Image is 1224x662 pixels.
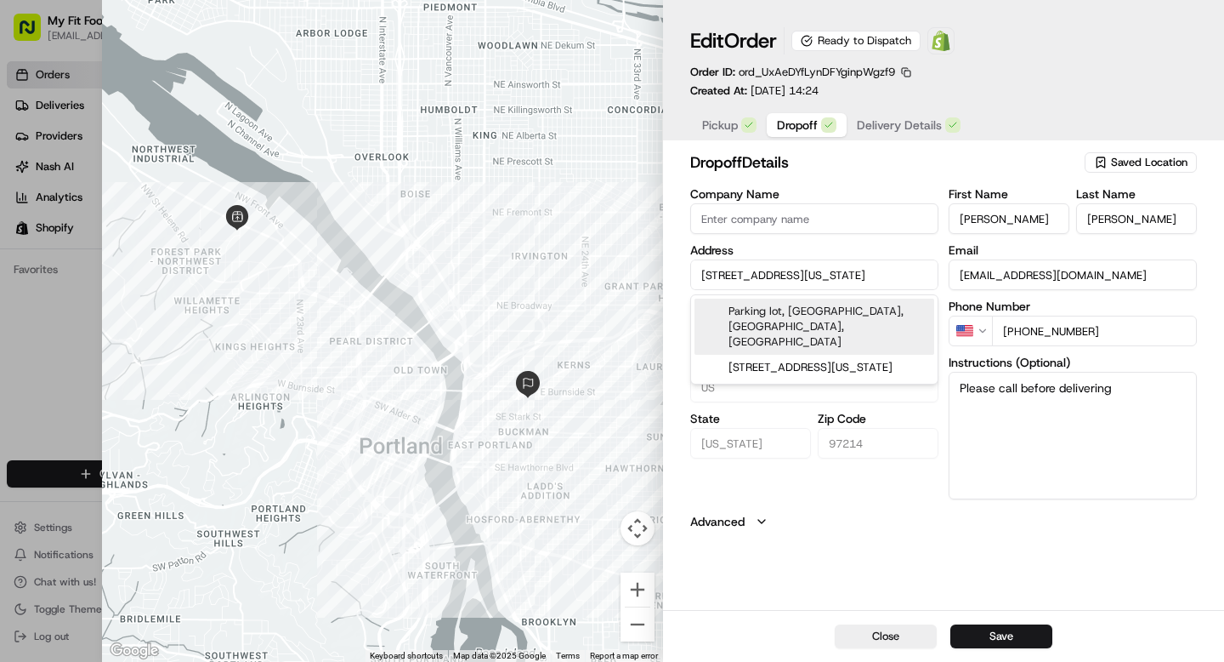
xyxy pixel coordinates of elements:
input: Enter country [690,372,938,402]
input: Clear [44,110,280,128]
span: Knowledge Base [34,334,130,351]
img: Nash [17,17,51,51]
p: Created At: [690,83,819,99]
span: Dropoff [777,117,818,134]
button: Saved Location [1085,151,1197,174]
input: Enter first name [949,203,1069,234]
span: Pylon [169,376,206,389]
span: • [184,264,190,277]
div: Parking lot, [GEOGRAPHIC_DATA], [GEOGRAPHIC_DATA], [GEOGRAPHIC_DATA] [694,299,934,355]
label: Company Name [690,188,938,200]
textarea: Please call before delivering [949,372,1197,499]
div: Suggestions [690,294,938,385]
a: Open this area in Google Maps (opens a new window) [106,640,162,662]
label: State [690,413,811,425]
img: Google [106,640,162,662]
input: Enter company name [690,203,938,234]
p: Welcome 👋 [17,68,309,95]
input: Enter last name [1076,203,1197,234]
button: Zoom out [620,608,654,642]
img: 8571987876998_91fb9ceb93ad5c398215_72.jpg [36,163,66,193]
div: 💻 [144,336,157,350]
a: 📗Knowledge Base [10,328,137,358]
img: 1736555255976-a54dd68f-1ca7-489b-9aae-adbdc363a1c4 [17,163,48,193]
label: Instructions (Optional) [949,357,1197,368]
button: Keyboard shortcuts [370,650,443,662]
span: Pickup [702,117,738,134]
span: [DATE] 14:24 [751,83,819,98]
span: Saved Location [1111,155,1187,170]
label: First Name [949,188,1069,200]
span: Delivery Details [857,117,942,134]
input: Enter email [949,260,1197,290]
span: Wisdom [PERSON_NAME] [53,264,181,277]
label: Advanced [690,513,745,530]
a: Report a map error [590,651,658,660]
p: Order ID: [690,65,895,80]
div: [STREET_ADDRESS][US_STATE] [694,355,934,380]
div: Past conversations [17,221,109,235]
label: Email [949,244,1197,256]
button: Start new chat [289,168,309,188]
div: Ready to Dispatch [791,31,921,51]
label: Last Name [1076,188,1197,200]
span: [DATE] [194,264,229,277]
img: Wisdom Oko [17,248,44,281]
a: Powered byPylon [120,375,206,389]
div: Start new chat [76,163,279,180]
a: 💻API Documentation [137,328,280,358]
h2: dropoff Details [690,151,1081,174]
span: ord_UxAeDYfLynDFYginpWgzf9 [739,65,895,79]
button: Save [950,625,1052,648]
button: Advanced [690,513,1197,530]
label: Zip Code [818,413,938,425]
button: See all [263,218,309,238]
img: 1736555255976-a54dd68f-1ca7-489b-9aae-adbdc363a1c4 [34,265,48,278]
a: Terms [556,651,580,660]
div: 📗 [17,336,31,350]
a: Shopify [927,27,955,54]
img: Shopify [931,31,951,51]
span: API Documentation [161,334,273,351]
span: Map data ©2025 Google [453,651,546,660]
div: We're available if you need us! [76,180,234,193]
span: Order [724,27,777,54]
input: Enter state [690,428,811,459]
button: Close [835,625,937,648]
h1: Edit [690,27,777,54]
button: Map camera controls [620,511,654,545]
label: Address [690,244,938,256]
button: Zoom in [620,573,654,607]
input: Enter phone number [992,316,1197,346]
label: Phone Number [949,300,1197,312]
input: 123 SE 13th Ave, Leasing office, Portland, Oregon 97214, US [690,260,938,290]
input: Enter zip code [818,428,938,459]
